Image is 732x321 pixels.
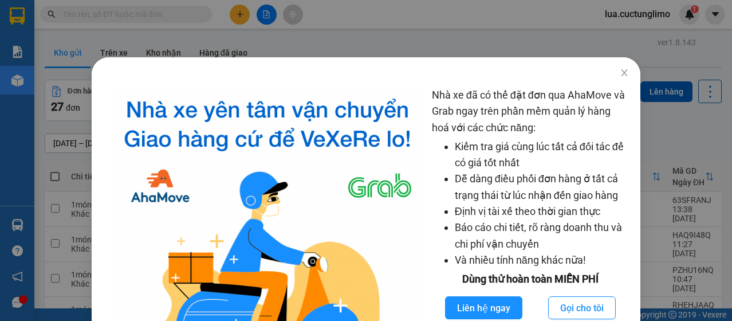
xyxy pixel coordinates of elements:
[620,68,629,77] span: close
[455,220,629,252] li: Báo cáo chi tiết, rõ ràng doanh thu và chi phí vận chuyển
[455,171,629,203] li: Dễ dàng điều phối đơn hàng ở tất cả trạng thái từ lúc nhận đến giao hàng
[455,252,629,268] li: Và nhiều tính năng khác nữa!
[455,139,629,171] li: Kiểm tra giá cùng lúc tất cả đối tác để có giá tốt nhất
[432,271,629,287] div: Dùng thử hoàn toàn MIỄN PHÍ
[455,203,629,220] li: Định vị tài xế theo thời gian thực
[457,301,510,315] span: Liên hệ ngay
[608,57,640,89] button: Close
[445,296,522,319] button: Liên hệ ngay
[548,296,616,319] button: Gọi cho tôi
[560,301,604,315] span: Gọi cho tôi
